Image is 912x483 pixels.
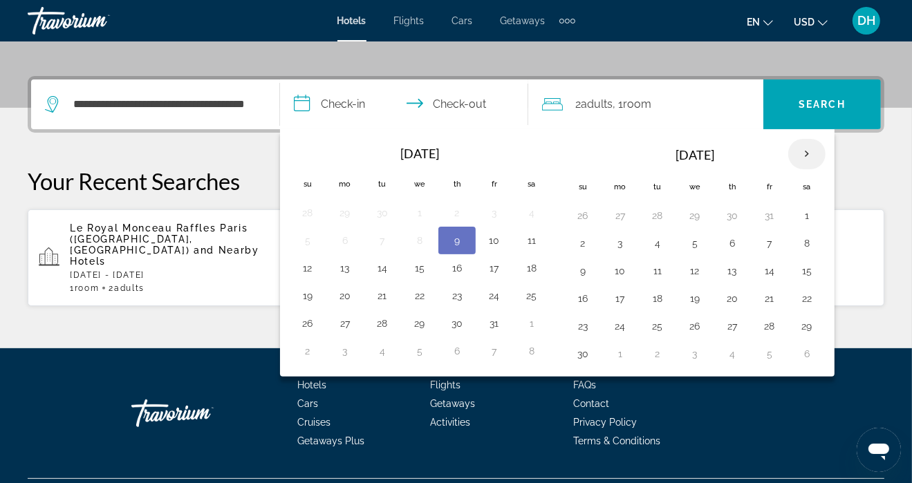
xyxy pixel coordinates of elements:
[609,344,631,363] button: Day 1
[337,15,366,26] a: Hotels
[297,379,326,390] a: Hotels
[684,261,706,281] button: Day 12
[371,341,393,361] button: Day 4
[759,234,781,253] button: Day 7
[559,10,575,32] button: Extra navigation items
[646,261,669,281] button: Day 11
[446,231,468,250] button: Day 9
[796,289,818,308] button: Day 22
[684,316,706,336] button: Day 26
[609,289,631,308] button: Day 17
[446,314,468,333] button: Day 30
[280,79,529,129] button: Select check in and out date
[297,203,319,222] button: Day 28
[75,283,100,293] span: Room
[109,283,145,293] span: 2
[572,344,594,363] button: Day 30
[326,138,513,169] th: [DATE]
[28,209,304,307] button: Le Royal Monceau Raffles Paris ([GEOGRAPHIC_DATA], [GEOGRAPHIC_DATA]) and Nearby Hotels[DATE] - [...
[721,234,743,253] button: Day 6
[573,379,596,390] a: FAQs
[573,398,609,409] a: Contact
[297,417,331,428] a: Cruises
[334,341,356,361] button: Day 3
[721,289,743,308] button: Day 20
[297,258,319,278] button: Day 12
[721,261,743,281] button: Day 13
[371,231,393,250] button: Day 7
[334,258,356,278] button: Day 13
[409,286,431,305] button: Day 22
[430,398,475,409] a: Getaways
[70,270,293,280] p: [DATE] - [DATE]
[483,203,505,222] button: Day 3
[521,314,543,333] button: Day 1
[609,261,631,281] button: Day 10
[483,231,505,250] button: Day 10
[646,289,669,308] button: Day 18
[297,314,319,333] button: Day 26
[794,17,815,28] span: USD
[334,231,356,250] button: Day 6
[409,258,431,278] button: Day 15
[446,258,468,278] button: Day 16
[796,206,818,225] button: Day 1
[848,6,884,35] button: User Menu
[857,428,901,472] iframe: Button to launch messaging window
[394,15,425,26] a: Flights
[796,344,818,363] button: Day 6
[371,314,393,333] button: Day 28
[430,417,470,428] span: Activities
[28,3,166,39] a: Travorium
[31,79,881,129] div: Search widget
[521,203,543,222] button: Day 4
[452,15,473,26] a: Cars
[684,344,706,363] button: Day 3
[446,286,468,305] button: Day 23
[609,234,631,253] button: Day 3
[483,286,505,305] button: Day 24
[371,286,393,305] button: Day 21
[564,138,826,368] table: Right calendar grid
[521,341,543,361] button: Day 8
[646,316,669,336] button: Day 25
[334,203,356,222] button: Day 29
[521,231,543,250] button: Day 11
[409,341,431,361] button: Day 5
[334,286,356,305] button: Day 20
[857,14,875,28] span: DH
[297,286,319,305] button: Day 19
[799,99,846,110] span: Search
[613,95,651,114] span: , 1
[72,94,259,115] input: Search hotel destination
[684,206,706,225] button: Day 29
[297,435,364,446] a: Getaways Plus
[446,341,468,361] button: Day 6
[759,316,781,336] button: Day 28
[114,283,145,293] span: Adults
[602,138,788,171] th: [DATE]
[521,286,543,305] button: Day 25
[788,138,826,170] button: Next month
[575,95,613,114] span: 2
[70,283,99,293] span: 1
[646,234,669,253] button: Day 4
[297,231,319,250] button: Day 5
[684,234,706,253] button: Day 5
[759,344,781,363] button: Day 5
[501,15,546,26] span: Getaways
[796,261,818,281] button: Day 15
[646,344,669,363] button: Day 2
[609,206,631,225] button: Day 27
[297,398,318,409] a: Cars
[430,379,460,390] a: Flights
[684,289,706,308] button: Day 19
[796,316,818,336] button: Day 29
[28,167,884,195] p: Your Recent Searches
[572,234,594,253] button: Day 2
[70,245,259,267] span: and Nearby Hotels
